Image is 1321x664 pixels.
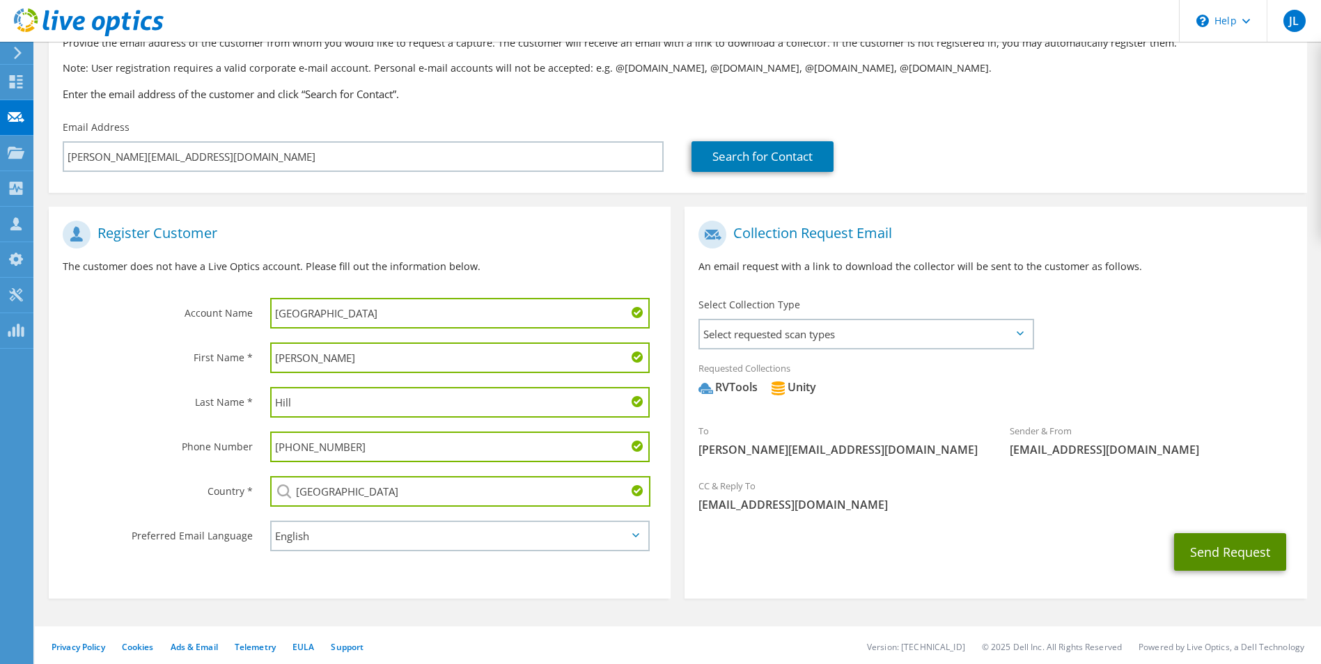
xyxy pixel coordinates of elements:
[698,221,1285,248] h1: Collection Request Email
[63,476,253,498] label: Country *
[1283,10,1306,32] span: JL
[698,259,1292,274] p: An email request with a link to download the collector will be sent to the customer as follows.
[52,641,105,653] a: Privacy Policy
[331,641,364,653] a: Support
[691,141,834,172] a: Search for Contact
[235,641,276,653] a: Telemetry
[63,432,253,454] label: Phone Number
[982,641,1122,653] li: © 2025 Dell Inc. All Rights Reserved
[685,416,996,464] div: To
[698,497,1292,512] span: [EMAIL_ADDRESS][DOMAIN_NAME]
[1139,641,1304,653] li: Powered by Live Optics, a Dell Technology
[698,379,758,395] div: RVTools
[1196,15,1209,27] svg: \n
[1010,442,1293,457] span: [EMAIL_ADDRESS][DOMAIN_NAME]
[63,259,657,274] p: The customer does not have a Live Optics account. Please fill out the information below.
[867,641,965,653] li: Version: [TECHNICAL_ID]
[63,86,1293,102] h3: Enter the email address of the customer and click “Search for Contact”.
[698,298,800,312] label: Select Collection Type
[63,120,130,134] label: Email Address
[685,471,1306,519] div: CC & Reply To
[122,641,154,653] a: Cookies
[63,221,650,248] h1: Register Customer
[700,320,1031,348] span: Select requested scan types
[771,379,816,395] div: Unity
[63,141,664,172] input: Verified by Zero Phishing
[63,61,1293,76] p: Note: User registration requires a valid corporate e-mail account. Personal e-mail accounts will ...
[63,298,253,320] label: Account Name
[292,641,314,653] a: EULA
[1174,533,1286,571] button: Send Request
[63,35,1293,51] p: Provide the email address of the customer from whom you would like to request a capture. The cust...
[63,387,253,409] label: Last Name *
[996,416,1307,464] div: Sender & From
[698,442,982,457] span: [PERSON_NAME][EMAIL_ADDRESS][DOMAIN_NAME]
[63,342,253,365] label: First Name *
[171,641,218,653] a: Ads & Email
[685,354,1306,409] div: Requested Collections
[63,521,253,543] label: Preferred Email Language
